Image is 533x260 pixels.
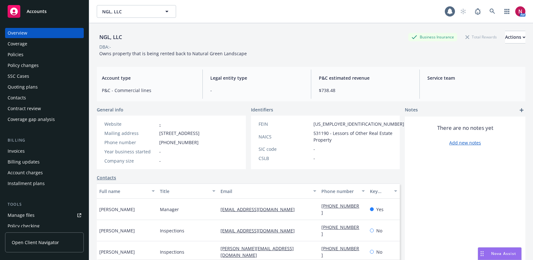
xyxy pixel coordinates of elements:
[5,103,84,114] a: Contract review
[5,50,84,60] a: Policies
[370,188,390,195] div: Key contact
[321,224,359,237] a: [PHONE_NUMBER]
[5,93,84,103] a: Contacts
[159,130,200,137] span: [STREET_ADDRESS]
[376,249,382,255] span: No
[8,168,43,178] div: Account charges
[321,188,358,195] div: Phone number
[5,82,84,92] a: Quoting plans
[408,33,457,41] div: Business Insurance
[505,31,525,43] button: Actions
[321,203,359,216] a: [PHONE_NUMBER]
[8,50,23,60] div: Policies
[376,227,382,234] span: No
[449,139,481,146] a: Add new notes
[159,121,161,127] a: -
[367,183,400,199] button: Key contact
[491,251,516,256] span: Nova Assist
[102,75,195,81] span: Account type
[99,43,111,50] div: DBA: -
[102,87,195,94] span: P&C - Commercial lines
[313,121,404,127] span: [US_EMPLOYER_IDENTIFICATION_NUMBER]
[5,157,84,167] a: Billing updates
[8,60,39,70] div: Policy changes
[313,155,315,162] span: -
[220,188,309,195] div: Email
[259,133,311,140] div: NAICS
[478,248,486,260] div: Drag to move
[5,221,84,231] a: Policy checking
[321,245,359,258] a: [PHONE_NUMBER]
[313,146,315,152] span: -
[5,146,84,156] a: Invoices
[5,3,84,20] a: Accounts
[518,106,525,114] a: add
[319,75,412,81] span: P&C estimated revenue
[160,227,184,234] span: Inspections
[102,8,157,15] span: NGL, LLC
[210,87,303,94] span: -
[97,33,125,41] div: NGL, LLC
[8,71,29,81] div: SSC Cases
[210,75,303,81] span: Legal entity type
[8,82,38,92] div: Quoting plans
[99,206,135,213] span: [PERSON_NAME]
[99,50,247,57] span: Owns property that is being rented back to Natural Green Landscape
[5,60,84,70] a: Policy changes
[8,39,27,49] div: Coverage
[97,106,123,113] span: General info
[501,5,513,18] a: Switch app
[8,28,27,38] div: Overview
[5,114,84,124] a: Coverage gap analysis
[220,206,300,212] a: [EMAIL_ADDRESS][DOMAIN_NAME]
[159,148,161,155] span: -
[97,183,157,199] button: Full name
[5,71,84,81] a: SSC Cases
[5,210,84,220] a: Manage files
[259,121,311,127] div: FEIN
[104,148,157,155] div: Year business started
[104,130,157,137] div: Mailing address
[104,157,157,164] div: Company size
[313,130,404,143] span: 531190 - Lessors of Other Real Estate Property
[27,9,47,14] span: Accounts
[259,146,311,152] div: SIC code
[8,103,41,114] div: Contract review
[8,221,40,231] div: Policy checking
[8,114,55,124] div: Coverage gap analysis
[5,28,84,38] a: Overview
[218,183,319,199] button: Email
[97,174,116,181] a: Contacts
[319,87,412,94] span: $738.48
[5,178,84,189] a: Installment plans
[376,206,384,213] span: Yes
[427,75,520,81] span: Service team
[157,183,218,199] button: Title
[259,155,311,162] div: CSLB
[405,106,418,114] span: Notes
[99,249,135,255] span: [PERSON_NAME]
[97,5,176,18] button: NGL, LLC
[8,93,26,103] div: Contacts
[160,188,208,195] div: Title
[99,227,135,234] span: [PERSON_NAME]
[104,121,157,127] div: Website
[220,245,294,258] a: [PERSON_NAME][EMAIL_ADDRESS][DOMAIN_NAME]
[99,188,148,195] div: Full name
[319,183,367,199] button: Phone number
[160,206,179,213] span: Manager
[478,247,522,260] button: Nova Assist
[515,6,525,17] img: photo
[159,157,161,164] span: -
[462,33,500,41] div: Total Rewards
[159,139,199,146] span: [PHONE_NUMBER]
[8,157,40,167] div: Billing updates
[5,137,84,143] div: Billing
[220,228,300,234] a: [EMAIL_ADDRESS][DOMAIN_NAME]
[457,5,470,18] a: Start snowing
[160,249,184,255] span: Inspections
[5,39,84,49] a: Coverage
[437,124,493,132] span: There are no notes yet
[471,5,484,18] a: Report a Bug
